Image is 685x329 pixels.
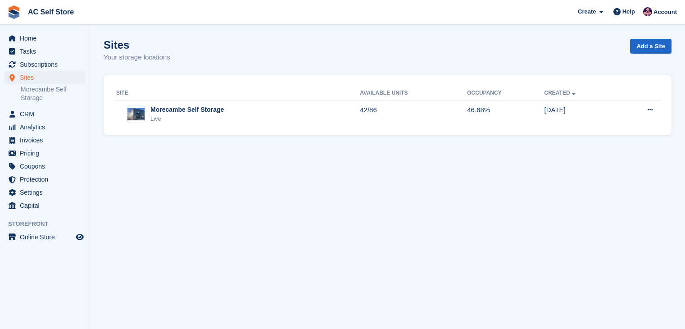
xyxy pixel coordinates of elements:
a: menu [5,147,85,160]
a: menu [5,199,85,212]
img: Image of Morecambe Self Storage site [127,108,145,121]
h1: Sites [104,39,170,51]
a: menu [5,231,85,243]
a: Add a Site [630,39,671,54]
td: 46.68% [467,100,544,128]
a: menu [5,121,85,133]
th: Available Units [360,86,467,101]
a: menu [5,160,85,173]
a: menu [5,173,85,186]
div: Morecambe Self Storage [150,105,224,114]
span: Help [622,7,635,16]
span: Coupons [20,160,74,173]
span: Pricing [20,147,74,160]
td: 42/86 [360,100,467,128]
a: Morecambe Self Storage [21,85,85,102]
a: menu [5,108,85,120]
span: Settings [20,186,74,199]
span: Account [653,8,677,17]
p: Your storage locations [104,52,170,63]
span: CRM [20,108,74,120]
span: Tasks [20,45,74,58]
span: Subscriptions [20,58,74,71]
a: menu [5,45,85,58]
a: menu [5,32,85,45]
th: Site [114,86,360,101]
span: Home [20,32,74,45]
img: stora-icon-8386f47178a22dfd0bd8f6a31ec36ba5ce8667c1dd55bd0f319d3a0aa187defe.svg [7,5,21,19]
span: Sites [20,71,74,84]
a: Created [544,90,577,96]
div: Live [150,114,224,123]
td: [DATE] [544,100,618,128]
a: menu [5,58,85,71]
a: menu [5,186,85,199]
span: Storefront [8,219,90,228]
span: Invoices [20,134,74,146]
span: Capital [20,199,74,212]
span: Online Store [20,231,74,243]
span: Protection [20,173,74,186]
img: Ted Cox [643,7,652,16]
a: Preview store [74,232,85,242]
span: Analytics [20,121,74,133]
a: menu [5,134,85,146]
span: Create [578,7,596,16]
a: menu [5,71,85,84]
a: AC Self Store [24,5,77,19]
th: Occupancy [467,86,544,101]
